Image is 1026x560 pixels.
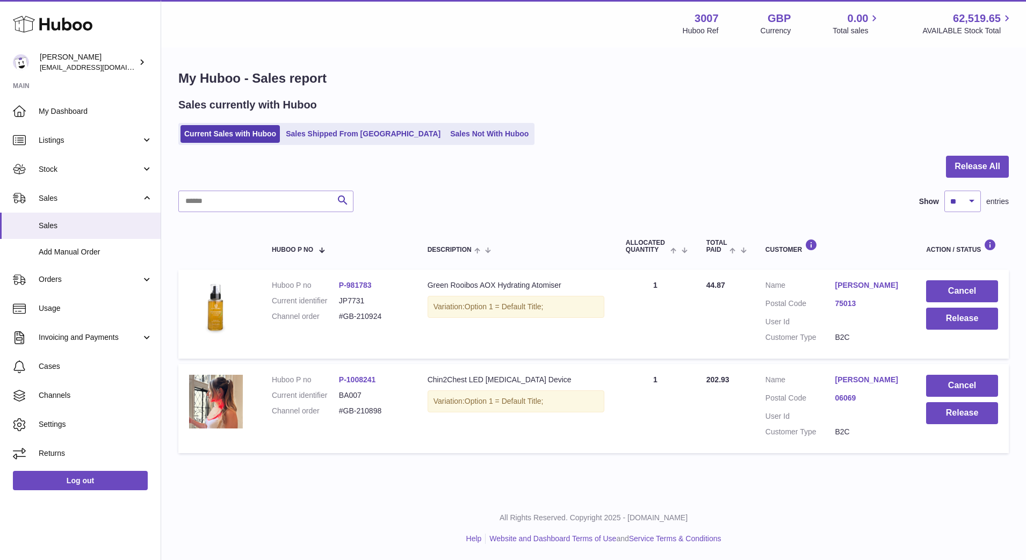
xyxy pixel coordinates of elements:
a: 0.00 Total sales [833,11,880,36]
a: Website and Dashboard Terms of Use [489,534,616,543]
dt: Postal Code [765,299,835,311]
div: Variation: [428,296,604,318]
a: Sales Shipped From [GEOGRAPHIC_DATA] [282,125,444,143]
div: Variation: [428,390,604,412]
div: [PERSON_NAME] [40,52,136,72]
dd: B2C [835,332,905,343]
strong: GBP [768,11,791,26]
h2: Sales currently with Huboo [178,98,317,112]
span: Option 1 = Default Title; [465,302,544,311]
dt: Name [765,280,835,293]
span: Channels [39,390,153,401]
label: Show [919,197,939,207]
span: Option 1 = Default Title; [465,397,544,405]
span: Sales [39,193,141,203]
button: Cancel [926,375,998,397]
dt: User Id [765,317,835,327]
span: Stock [39,164,141,174]
a: Current Sales with Huboo [180,125,280,143]
span: AVAILABLE Stock Total [922,26,1013,36]
a: 75013 [835,299,905,309]
a: [PERSON_NAME] [835,280,905,290]
a: Service Terms & Conditions [629,534,721,543]
a: P-981783 [339,281,372,289]
dt: Current identifier [272,390,339,401]
dt: User Id [765,411,835,421]
td: 1 [615,364,696,453]
span: Settings [39,419,153,430]
a: [PERSON_NAME] [835,375,905,385]
button: Release [926,402,998,424]
img: 30071714565671.png [189,280,243,334]
span: Invoicing and Payments [39,332,141,343]
dt: Customer Type [765,332,835,343]
div: Chin2Chest LED [MEDICAL_DATA] Device [428,375,604,385]
div: Action / Status [926,239,998,253]
div: Currency [761,26,791,36]
span: Listings [39,135,141,146]
span: Huboo P no [272,246,313,253]
a: 06069 [835,393,905,403]
a: 62,519.65 AVAILABLE Stock Total [922,11,1013,36]
span: 202.93 [706,375,729,384]
span: Returns [39,448,153,459]
dd: #GB-210898 [339,406,406,416]
span: ALLOCATED Quantity [626,239,668,253]
div: Green Rooibos AOX Hydrating Atomiser [428,280,604,290]
dd: B2C [835,427,905,437]
h1: My Huboo - Sales report [178,70,1009,87]
dd: JP7731 [339,296,406,306]
dd: BA007 [339,390,406,401]
dd: #GB-210924 [339,311,406,322]
button: Release [926,308,998,330]
img: bevmay@maysama.com [13,54,29,70]
button: Cancel [926,280,998,302]
dt: Channel order [272,406,339,416]
dt: Huboo P no [272,280,339,290]
p: All Rights Reserved. Copyright 2025 - [DOMAIN_NAME] [170,513,1017,523]
span: Total sales [833,26,880,36]
span: Total paid [706,239,727,253]
a: P-1008241 [339,375,376,384]
strong: 3007 [695,11,719,26]
dt: Name [765,375,835,388]
dt: Current identifier [272,296,339,306]
a: Help [466,534,482,543]
span: entries [986,197,1009,207]
span: Add Manual Order [39,247,153,257]
span: Usage [39,303,153,314]
a: Log out [13,471,148,490]
div: Customer [765,239,905,253]
dt: Channel order [272,311,339,322]
span: Sales [39,221,153,231]
span: 62,519.65 [953,11,1001,26]
div: Huboo Ref [683,26,719,36]
span: Cases [39,361,153,372]
td: 1 [615,270,696,359]
span: 44.87 [706,281,725,289]
span: 0.00 [848,11,869,26]
span: [EMAIL_ADDRESS][DOMAIN_NAME] [40,63,158,71]
dt: Huboo P no [272,375,339,385]
span: Description [428,246,472,253]
dt: Postal Code [765,393,835,406]
img: 1_b267aea5-91db-496f-be72-e1a57b430806.png [189,375,243,428]
a: Sales Not With Huboo [446,125,532,143]
button: Release All [946,156,1009,178]
dt: Customer Type [765,427,835,437]
span: Orders [39,274,141,285]
li: and [486,534,721,544]
span: My Dashboard [39,106,153,117]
